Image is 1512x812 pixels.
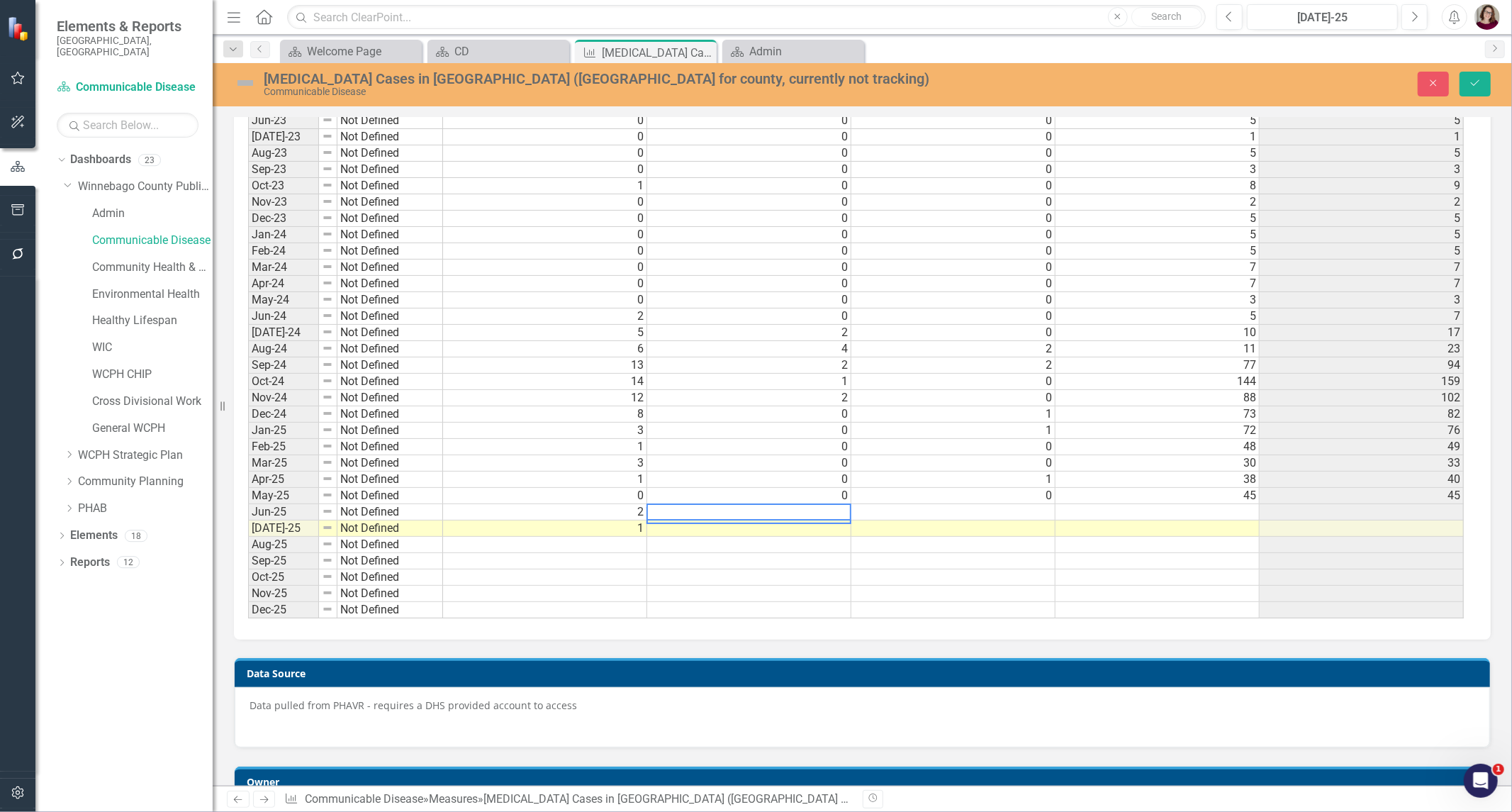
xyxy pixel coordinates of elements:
[443,129,647,145] td: 0
[322,114,333,126] img: 8DAGhfEEPCf229AAAAAElFTkSuQmCC
[851,439,1055,455] td: 0
[851,292,1055,308] td: 0
[337,602,443,618] td: Not Defined
[1055,194,1260,211] td: 2
[70,528,118,544] a: Elements
[322,147,333,158] img: 8DAGhfEEPCf229AAAAAElFTkSuQmCC
[1260,162,1464,178] td: 3
[647,308,851,325] td: 0
[647,178,851,194] td: 0
[125,530,147,542] div: 18
[429,792,478,806] a: Measures
[851,113,1055,129] td: 0
[248,129,319,145] td: [DATE]-23
[647,341,851,357] td: 4
[1260,292,1464,308] td: 3
[647,276,851,292] td: 0
[443,211,647,227] td: 0
[248,374,319,390] td: Oct-24
[337,472,443,488] td: Not Defined
[322,343,333,354] img: 8DAGhfEEPCf229AAAAAElFTkSuQmCC
[1055,374,1260,390] td: 144
[851,276,1055,292] td: 0
[248,308,319,325] td: Jun-24
[1055,276,1260,292] td: 7
[647,423,851,439] td: 0
[248,406,319,423] td: Dec-24
[248,341,319,357] td: Aug-24
[851,341,1055,357] td: 2
[248,521,319,537] td: [DATE]-25
[337,211,443,227] td: Not Defined
[1260,341,1464,357] td: 23
[337,260,443,276] td: Not Defined
[647,227,851,243] td: 0
[443,390,647,406] td: 12
[1151,11,1182,22] span: Search
[322,196,333,207] img: 8DAGhfEEPCf229AAAAAElFTkSuQmCC
[322,277,333,289] img: 8DAGhfEEPCf229AAAAAElFTkSuQmCC
[248,586,319,602] td: Nov-25
[1055,178,1260,194] td: 8
[1260,113,1464,129] td: 5
[248,390,319,406] td: Nov-24
[248,357,319,374] td: Sep-24
[851,308,1055,325] td: 0
[1493,764,1504,775] span: 1
[443,423,647,439] td: 3
[248,211,319,227] td: Dec-23
[248,292,319,308] td: May-24
[1260,488,1464,504] td: 45
[264,87,942,97] div: Communicable Disease
[337,488,443,504] td: Not Defined
[1055,243,1260,260] td: 5
[248,423,319,439] td: Jan-25
[1055,488,1260,504] td: 45
[443,521,647,537] td: 1
[443,243,647,260] td: 0
[92,260,213,276] a: Community Health & Prevention
[248,145,319,162] td: Aug-23
[443,374,647,390] td: 14
[1260,129,1464,145] td: 1
[1055,145,1260,162] td: 5
[337,113,443,129] td: Not Defined
[647,357,851,374] td: 2
[1260,374,1464,390] td: 159
[483,792,1006,806] div: [MEDICAL_DATA] Cases in [GEOGRAPHIC_DATA] ([GEOGRAPHIC_DATA] for county, currently not tracking)
[647,374,851,390] td: 1
[337,308,443,325] td: Not Defined
[248,178,319,194] td: Oct-23
[322,359,333,370] img: 8DAGhfEEPCf229AAAAAElFTkSuQmCC
[322,326,333,338] img: 8DAGhfEEPCf229AAAAAElFTkSuQmCC
[443,308,647,325] td: 2
[322,294,333,305] img: 8DAGhfEEPCf229AAAAAElFTkSuQmCC
[443,439,647,455] td: 1
[337,276,443,292] td: Not Defined
[322,310,333,321] img: 8DAGhfEEPCf229AAAAAElFTkSuQmCC
[284,791,851,808] div: » »
[322,473,333,484] img: 8DAGhfEEPCf229AAAAAElFTkSuQmCC
[337,455,443,472] td: Not Defined
[322,130,333,142] img: 8DAGhfEEPCf229AAAAAElFTkSuQmCC
[851,325,1055,341] td: 0
[1055,227,1260,243] td: 5
[851,390,1055,406] td: 0
[92,233,213,249] a: Communicable Disease
[322,163,333,174] img: 8DAGhfEEPCf229AAAAAElFTkSuQmCC
[248,569,319,586] td: Oct-25
[851,243,1055,260] td: 0
[726,43,861,60] a: Admin
[322,604,333,615] img: 8DAGhfEEPCf229AAAAAElFTkSuQmCC
[1247,4,1398,30] button: [DATE]-25
[602,44,713,62] div: [MEDICAL_DATA] Cases in [GEOGRAPHIC_DATA] ([GEOGRAPHIC_DATA] for county, currently not tracking)
[92,206,213,222] a: Admin
[337,341,443,357] td: Not Defined
[248,504,319,521] td: Jun-25
[647,406,851,423] td: 0
[647,472,851,488] td: 0
[1464,764,1498,798] iframe: Intercom live chat
[851,227,1055,243] td: 0
[1055,341,1260,357] td: 11
[1260,406,1464,423] td: 82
